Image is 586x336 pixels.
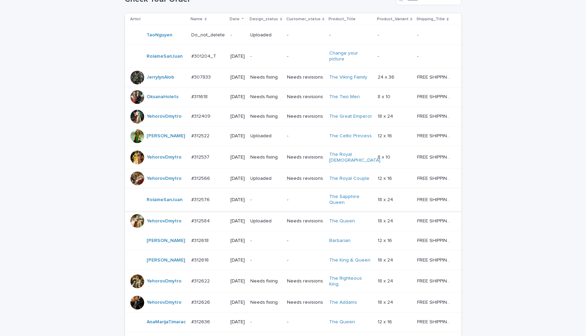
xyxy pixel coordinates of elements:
[192,318,212,325] p: #312636
[147,278,182,284] a: YehorovDmytro
[125,312,461,332] tr: AnaMarijaTimarac #312636#312636 [DATE]--The Queen 12 x 1612 x 16 FREE SHIPPING - preview in 1-2 b...
[287,278,324,284] p: Needs revisions
[192,196,211,203] p: #312576
[251,300,281,305] p: Needs fixing
[287,218,324,224] p: Needs revisions
[231,114,245,119] p: [DATE]
[125,270,461,293] tr: YehorovDmytro #312622#312622 [DATE]Needs fixingNeeds revisionsThe Righteous King 18 x 2418 x 24 F...
[287,176,324,182] p: Needs revisions
[251,218,281,224] p: Uploaded
[192,112,212,119] p: #312409
[329,194,372,206] a: The Sapphire Queen
[251,257,281,263] p: -
[125,188,461,211] tr: RolaineSanJuan #312576#312576 [DATE]--The Sapphire Queen 18 x 2418 x 24 FREE SHIPPING - preview i...
[231,154,245,160] p: [DATE]
[147,114,182,119] a: YehorovDmytro
[329,238,351,244] a: Barbarian
[231,197,245,203] p: [DATE]
[329,114,372,119] a: The Great Emperor
[329,32,372,38] p: -
[192,256,210,263] p: #312618
[125,87,461,107] tr: OksanaHolets #311618#311618 [DATE]Needs fixingNeeds revisionsThe Two Men 8 x 108 x 10 FREE SHIPPI...
[125,146,461,169] tr: YehorovDmytro #312537#312537 [DATE]Needs fixingNeeds revisionsThe Royal [DEMOGRAPHIC_DATA] 8 x 10...
[378,93,392,100] p: 8 x 10
[417,112,451,119] p: FREE SHIPPING - preview in 1-2 business days, after your approval delivery will take 5-10 b.d.
[251,278,281,284] p: Needs fixing
[147,32,173,38] a: TaoNguyen
[287,54,324,59] p: -
[378,318,393,325] p: 12 x 16
[125,250,461,270] tr: [PERSON_NAME] #312618#312618 [DATE]--The King & Queen 18 x 2418 x 24 FREE SHIPPING - preview in 1...
[378,174,393,182] p: 12 x 16
[231,54,245,59] p: [DATE]
[329,176,369,182] a: The Royal Couple
[287,74,324,80] p: Needs revisions
[329,218,355,224] a: The Queen
[251,32,281,38] p: Uploaded
[329,300,357,305] a: The Addams
[287,133,324,139] p: -
[417,73,451,80] p: FREE SHIPPING - preview in 1-2 business days, after your approval delivery will take 5-10 b.d., l...
[147,54,183,59] a: RolaineSanJuan
[378,52,380,59] p: -
[287,154,324,160] p: Needs revisions
[329,15,356,23] p: Product_Title
[251,114,281,119] p: Needs fixing
[231,257,245,263] p: [DATE]
[125,169,461,188] tr: YehorovDmytro #312566#312566 [DATE]UploadedNeeds revisionsThe Royal Couple 12 x 1612 x 16 FREE SH...
[231,176,245,182] p: [DATE]
[329,74,367,80] a: The Viking Family
[417,174,451,182] p: FREE SHIPPING - preview in 1-2 business days, after your approval delivery will take 5-10 b.d.
[192,31,227,38] p: Do_not_delete
[125,211,461,231] tr: YehorovDmytro #312584#312584 [DATE]UploadedNeeds revisionsThe Queen 18 x 2418 x 24 FREE SHIPPING ...
[378,31,380,38] p: -
[147,133,185,139] a: [PERSON_NAME]
[125,231,461,250] tr: [PERSON_NAME] #312618#312618 [DATE]--Barbarian 12 x 1612 x 16 FREE SHIPPING - preview in 1-2 busi...
[287,319,324,325] p: -
[231,278,245,284] p: [DATE]
[329,133,372,139] a: The Celtic Princess
[251,154,281,160] p: Needs fixing
[147,154,182,160] a: YehorovDmytro
[231,74,245,80] p: [DATE]
[231,218,245,224] p: [DATE]
[192,217,211,224] p: #312584
[125,293,461,312] tr: YehorovDmytro #312626#312626 [DATE]Needs fixingNeeds revisionsThe Addams 18 x 2418 x 24 FREE SHIP...
[231,300,245,305] p: [DATE]
[417,277,451,284] p: FREE SHIPPING - preview in 1-2 business days, after your approval delivery will take 5-10 b.d.
[125,25,461,45] tr: TaoNguyen Do_not_deleteDo_not_delete -Uploaded---- --
[417,132,451,139] p: FREE SHIPPING - preview in 1-2 business days, after your approval delivery will take 5-10 b.d.
[417,236,451,244] p: FREE SHIPPING - preview in 1-2 business days, after your approval delivery will take 5-10 b.d.
[231,94,245,100] p: [DATE]
[125,68,461,87] tr: JerrylynAlob #307833#307833 [DATE]Needs fixingNeeds revisionsThe Viking Family 24 x 3624 x 36 FRE...
[231,32,245,38] p: -
[287,300,324,305] p: Needs revisions
[250,15,278,23] p: Design_status
[417,52,420,59] p: -
[378,298,394,305] p: 18 x 24
[287,238,324,244] p: -
[417,31,420,38] p: -
[329,257,370,263] a: The King & Queen
[286,15,321,23] p: Customer_status
[147,94,179,100] a: OksanaHolets
[192,132,211,139] p: #312522
[192,236,210,244] p: #312618
[329,152,380,163] a: The Royal [DEMOGRAPHIC_DATA]
[147,257,185,263] a: [PERSON_NAME]
[329,319,355,325] a: The Queen
[191,15,203,23] p: Name
[417,93,451,100] p: FREE SHIPPING - preview in 1-2 business days, after your approval delivery will take 5-10 b.d.
[329,50,372,62] a: Change your picture
[251,319,281,325] p: -
[230,15,240,23] p: Date
[147,176,182,182] a: YehorovDmytro
[251,94,281,100] p: Needs fixing
[125,45,461,68] tr: RolaineSanJuan #301204_T#301204_T [DATE]--Change your picture -- --
[417,196,451,203] p: FREE SHIPPING - preview in 1-2 business days, after your approval delivery will take 5-10 b.d.
[378,217,394,224] p: 18 x 24
[192,73,212,80] p: #307833
[147,300,182,305] a: YehorovDmytro
[378,236,393,244] p: 12 x 16
[287,114,324,119] p: Needs revisions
